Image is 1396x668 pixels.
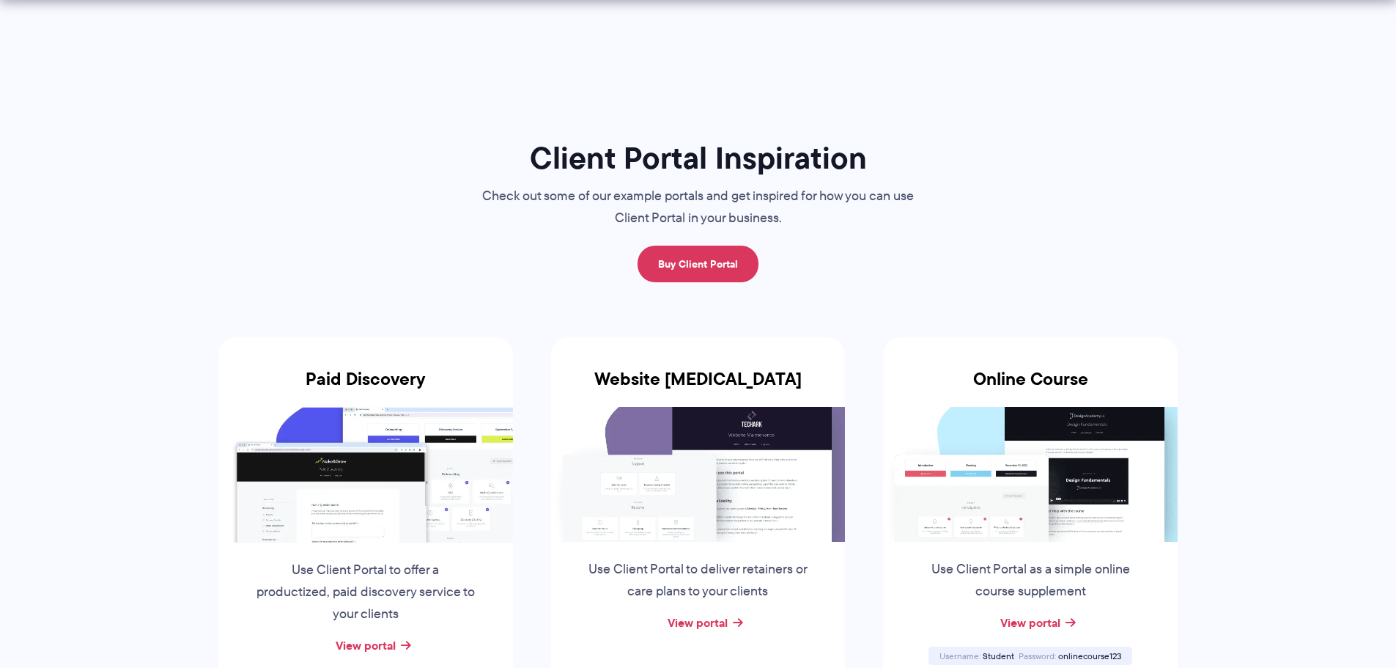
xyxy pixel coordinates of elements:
h3: Website [MEDICAL_DATA] [551,369,846,407]
span: Student [983,650,1014,662]
a: View portal [336,636,396,654]
p: Use Client Portal as a simple online course supplement [919,559,1142,603]
p: Use Client Portal to deliver retainers or care plans to your clients [586,559,809,603]
p: Use Client Portal to offer a productized, paid discovery service to your clients [254,559,477,625]
span: Username [939,650,980,662]
h3: Online Course [883,369,1178,407]
p: Check out some of our example portals and get inspired for how you can use Client Portal in your ... [453,186,944,230]
h1: Client Portal Inspiration [453,139,944,177]
span: Password [1019,650,1056,662]
span: onlinecourse123 [1058,650,1121,662]
h3: Paid Discovery [218,369,513,407]
a: Buy Client Portal [638,246,758,282]
a: View portal [668,614,728,631]
a: View portal [1000,614,1060,631]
